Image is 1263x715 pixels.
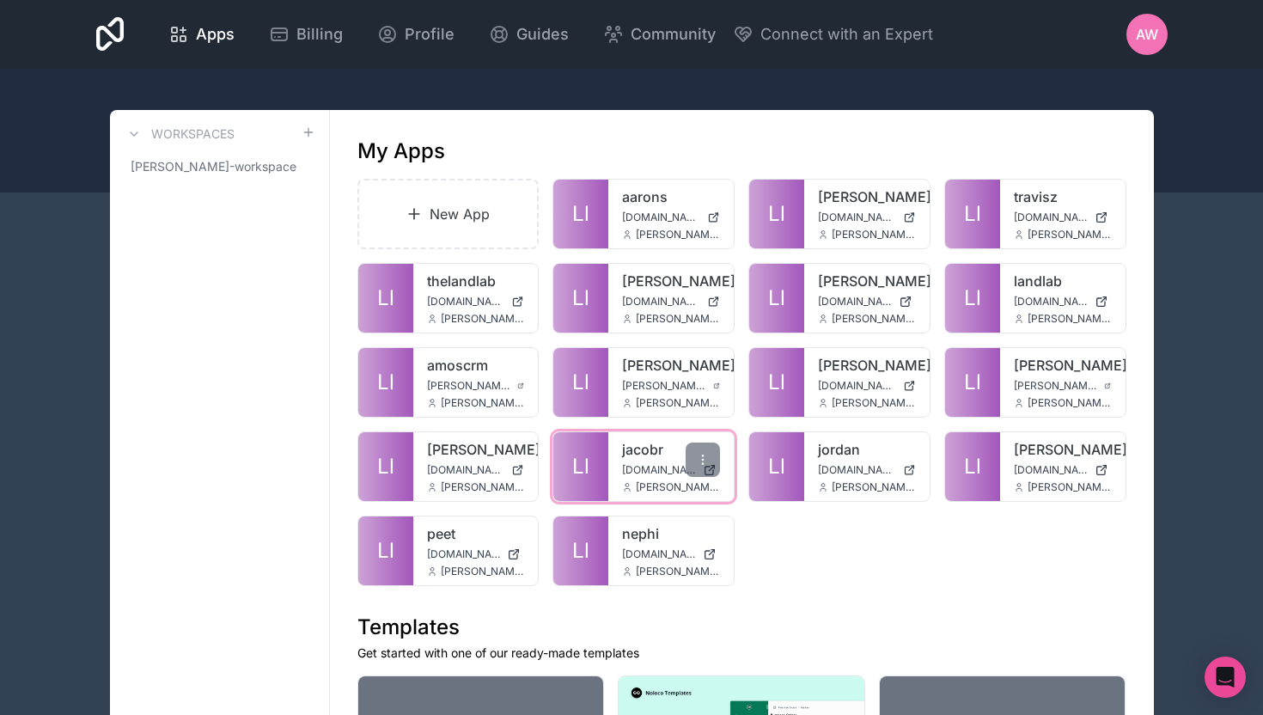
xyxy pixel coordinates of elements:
a: jacobr [622,439,720,460]
span: [DOMAIN_NAME] [622,211,700,224]
a: thelandlab [427,271,525,291]
a: aarons [622,186,720,207]
a: landlab [1014,271,1112,291]
a: [PERSON_NAME] [1014,355,1112,376]
span: Ll [377,369,394,396]
span: AW [1136,24,1158,45]
span: [DOMAIN_NAME] [818,379,896,393]
a: [PERSON_NAME] [1014,439,1112,460]
a: Ll [749,180,804,248]
span: [PERSON_NAME][EMAIL_ADDRESS][DOMAIN_NAME] [1028,480,1112,494]
a: Ll [553,264,608,333]
span: [PERSON_NAME][EMAIL_ADDRESS][DOMAIN_NAME] [441,565,525,578]
h1: Templates [357,614,1126,641]
span: [PERSON_NAME][EMAIL_ADDRESS][DOMAIN_NAME] [832,480,916,494]
span: [DOMAIN_NAME] [427,463,505,477]
span: [PERSON_NAME][EMAIL_ADDRESS][DOMAIN_NAME] [441,480,525,494]
span: [DOMAIN_NAME] [622,547,696,561]
a: [DOMAIN_NAME] [818,463,916,477]
span: [DOMAIN_NAME] [427,295,505,309]
a: Ll [553,432,608,501]
span: Ll [572,284,589,312]
span: [PERSON_NAME][DOMAIN_NAME] [1014,379,1098,393]
button: Connect with an Expert [733,22,933,46]
a: [DOMAIN_NAME] [427,463,525,477]
span: Ll [964,453,981,480]
span: [PERSON_NAME][DOMAIN_NAME] [427,379,511,393]
p: Get started with one of our ready-made templates [357,645,1126,662]
a: [PERSON_NAME] [622,271,720,291]
span: Billing [296,22,343,46]
span: [DOMAIN_NAME] [818,463,896,477]
a: [PERSON_NAME]-workspace [124,151,315,182]
span: Community [631,22,716,46]
span: [DOMAIN_NAME] [818,295,892,309]
a: [DOMAIN_NAME] [818,211,916,224]
a: Ll [749,348,804,417]
a: Billing [255,15,357,53]
span: Ll [377,537,394,565]
a: [DOMAIN_NAME] [1014,295,1112,309]
a: amoscrm [427,355,525,376]
a: [DOMAIN_NAME] [1014,211,1112,224]
span: [PERSON_NAME][DOMAIN_NAME] [622,379,706,393]
a: Ll [358,264,413,333]
a: travisz [1014,186,1112,207]
a: [PERSON_NAME][DOMAIN_NAME] [1014,379,1112,393]
span: [PERSON_NAME][EMAIL_ADDRESS][DOMAIN_NAME] [1028,396,1112,410]
a: Ll [749,264,804,333]
span: [DOMAIN_NAME] [1014,211,1088,224]
a: [PERSON_NAME] [818,186,916,207]
span: [PERSON_NAME][EMAIL_ADDRESS][DOMAIN_NAME] [1028,228,1112,241]
a: [DOMAIN_NAME] [622,463,720,477]
span: [PERSON_NAME][EMAIL_ADDRESS][DOMAIN_NAME] [636,396,720,410]
span: [DOMAIN_NAME] [1014,295,1088,309]
a: peet [427,523,525,544]
a: [DOMAIN_NAME] [427,295,525,309]
span: [PERSON_NAME][EMAIL_ADDRESS][DOMAIN_NAME] [1028,312,1112,326]
span: [PERSON_NAME][EMAIL_ADDRESS][DOMAIN_NAME] [636,228,720,241]
span: [DOMAIN_NAME] [427,547,501,561]
span: Ll [377,453,394,480]
span: Ll [572,453,589,480]
div: Open Intercom Messenger [1205,657,1246,698]
span: Ll [768,453,785,480]
span: Ll [377,284,394,312]
a: Profile [363,15,468,53]
a: [PERSON_NAME][DOMAIN_NAME] [427,379,525,393]
span: [PERSON_NAME][EMAIL_ADDRESS][DOMAIN_NAME] [636,480,720,494]
span: [PERSON_NAME][EMAIL_ADDRESS][DOMAIN_NAME] [441,396,525,410]
span: Ll [768,284,785,312]
a: Apps [155,15,248,53]
a: Ll [358,432,413,501]
a: Ll [358,348,413,417]
span: Ll [964,369,981,396]
a: Guides [475,15,583,53]
span: Apps [196,22,235,46]
span: [PERSON_NAME]-workspace [131,158,296,175]
span: Connect with an Expert [760,22,933,46]
a: [DOMAIN_NAME] [622,211,720,224]
h1: My Apps [357,137,445,165]
a: Ll [553,516,608,585]
a: [DOMAIN_NAME] [818,379,916,393]
span: Ll [964,200,981,228]
span: Ll [572,369,589,396]
a: Workspaces [124,124,235,144]
a: Ll [749,432,804,501]
span: [PERSON_NAME][EMAIL_ADDRESS][DOMAIN_NAME] [636,565,720,578]
a: [PERSON_NAME][DOMAIN_NAME] [622,379,720,393]
span: Ll [572,537,589,565]
a: Ll [945,348,1000,417]
a: [DOMAIN_NAME] [427,547,525,561]
span: Guides [516,22,569,46]
a: [DOMAIN_NAME] [818,295,916,309]
span: [DOMAIN_NAME] [622,295,700,309]
a: Ll [945,432,1000,501]
span: [PERSON_NAME][EMAIL_ADDRESS][DOMAIN_NAME] [636,312,720,326]
span: Ll [768,200,785,228]
span: Ll [768,369,785,396]
a: Ll [553,180,608,248]
span: [PERSON_NAME][EMAIL_ADDRESS][DOMAIN_NAME] [832,312,916,326]
span: [DOMAIN_NAME] [1014,463,1088,477]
